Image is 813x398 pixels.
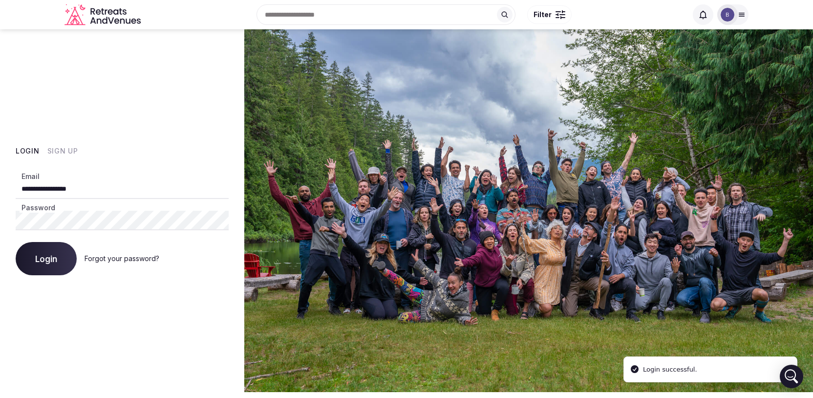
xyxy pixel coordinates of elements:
[85,254,159,263] a: Forgot your password?
[780,365,803,388] div: Open Intercom Messenger
[64,4,143,26] svg: Retreats and Venues company logo
[64,4,143,26] a: Visit the homepage
[527,5,572,24] button: Filter
[643,365,697,375] div: Login successful.
[47,146,78,156] button: Sign Up
[35,254,57,264] span: Login
[534,10,552,20] span: Filter
[16,242,77,275] button: Login
[721,8,734,22] img: blisswood.net
[244,29,813,392] img: My Account Background
[16,146,40,156] button: Login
